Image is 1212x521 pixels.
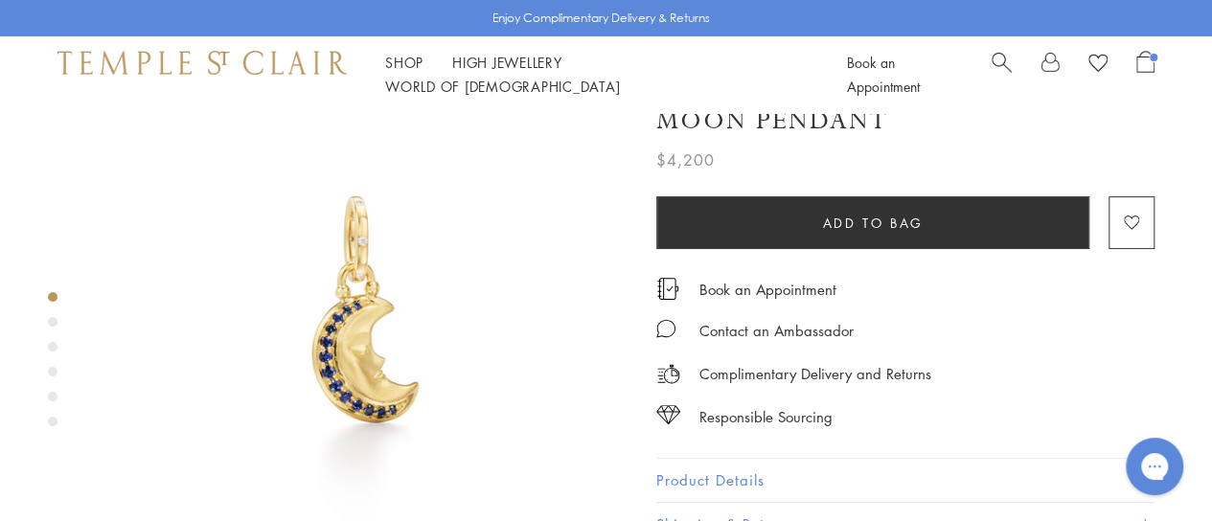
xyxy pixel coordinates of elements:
[1136,51,1155,99] a: Open Shopping Bag
[699,320,854,344] div: Contact an Ambassador
[1116,431,1193,502] iframe: Gorgias live chat messenger
[452,53,562,72] a: High JewelleryHigh Jewellery
[699,363,931,387] p: Complimentary Delivery and Returns
[699,279,836,300] a: Book an Appointment
[656,406,680,425] img: icon_sourcing.svg
[48,287,57,442] div: Product gallery navigation
[656,279,679,301] img: icon_appointment.svg
[656,363,680,387] img: icon_delivery.svg
[492,9,710,28] p: Enjoy Complimentary Delivery & Returns
[385,53,423,72] a: ShopShop
[385,51,804,99] nav: Main navigation
[656,147,715,172] span: $4,200
[699,406,833,430] div: Responsible Sourcing
[847,53,920,96] a: Book an Appointment
[656,459,1155,502] button: Product Details
[385,77,620,96] a: World of [DEMOGRAPHIC_DATA]World of [DEMOGRAPHIC_DATA]
[992,51,1012,99] a: Search
[656,320,675,339] img: MessageIcon-01_2.svg
[823,213,924,234] span: Add to bag
[1088,51,1108,79] a: View Wishlist
[57,51,347,74] img: Temple St. Clair
[656,197,1089,250] button: Add to bag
